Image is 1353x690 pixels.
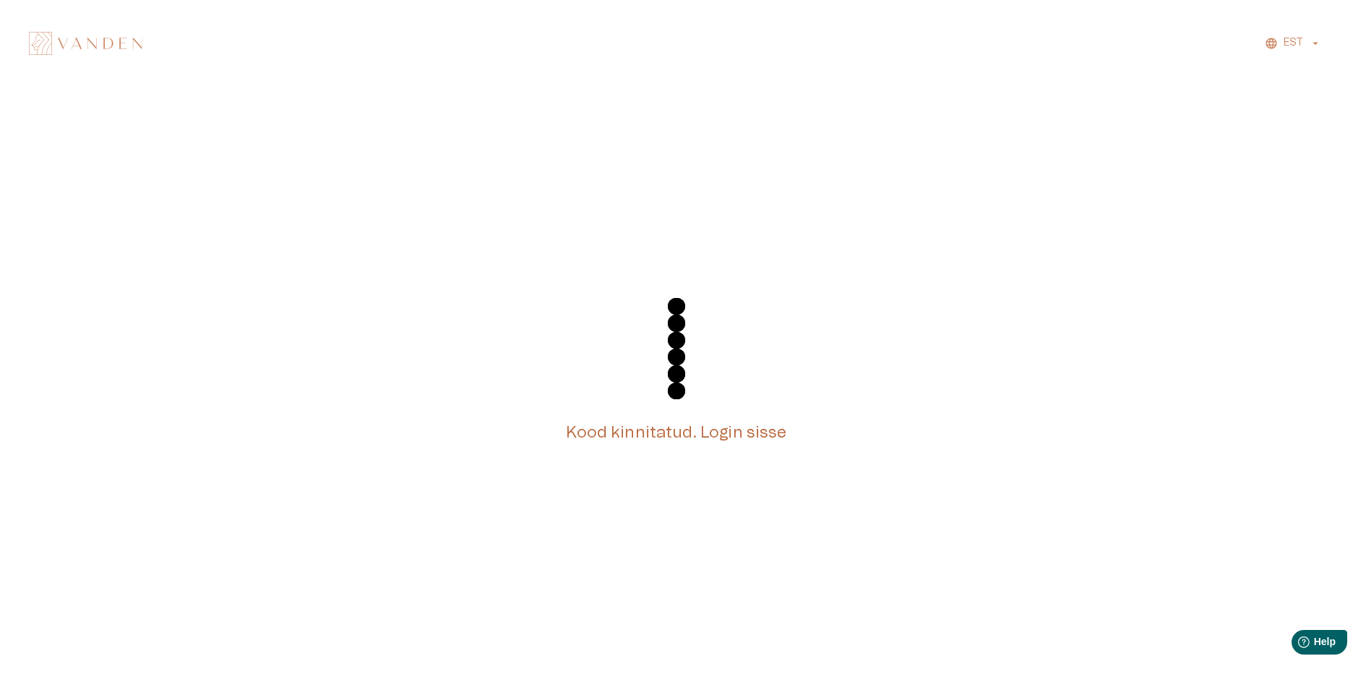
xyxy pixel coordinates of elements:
[29,32,142,55] img: Vanden logo
[1263,33,1324,54] button: EST
[1240,624,1353,665] iframe: Help widget launcher
[1284,35,1303,51] p: EST
[566,422,786,443] h5: Kood kinnitatud. Login sisse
